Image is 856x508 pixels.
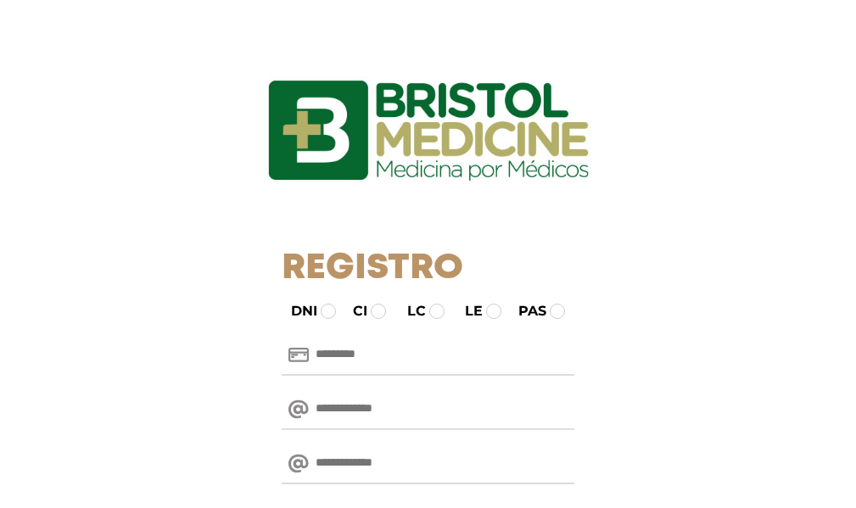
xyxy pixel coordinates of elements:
[450,301,483,321] label: LE
[199,20,657,241] img: logo_ingresarbristol.jpg
[392,301,426,321] label: LC
[338,301,367,321] label: CI
[276,301,317,321] label: DNI
[282,248,574,290] h1: Registro
[503,301,546,321] label: PAS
